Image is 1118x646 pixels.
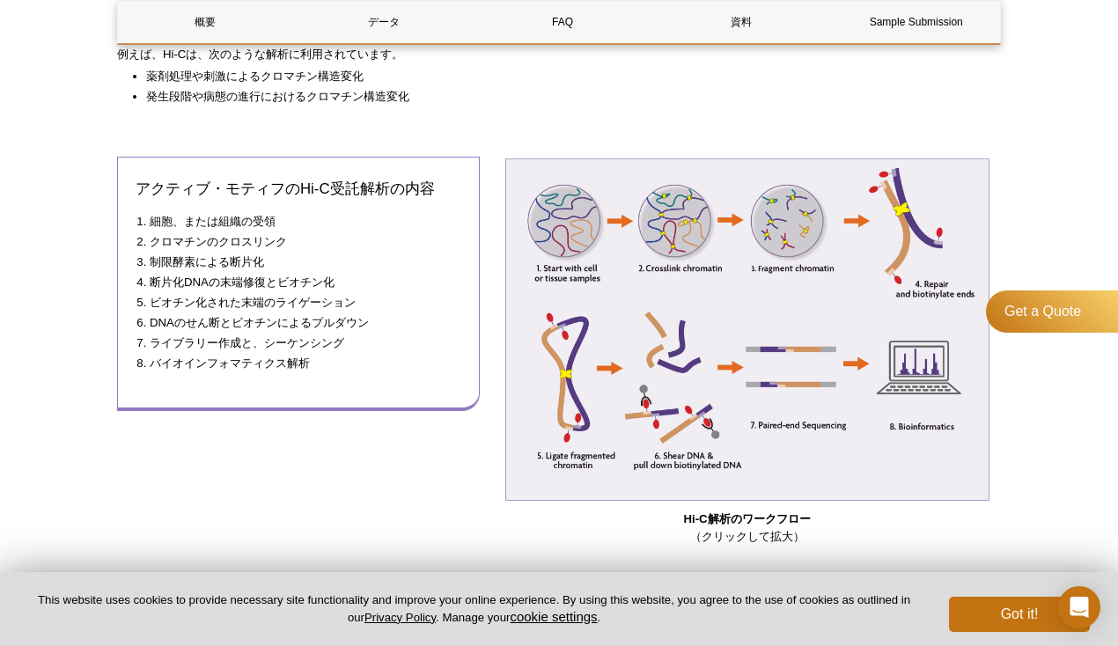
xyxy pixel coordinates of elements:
a: FAQ [475,1,649,43]
p: 例えば、Hi-Cは、次のような解析に利用されています。 [117,46,1001,63]
a: Privacy Policy [364,611,436,624]
h3: アクティブ・モティフのHi-C受託解析の内容 [136,179,461,200]
button: cookie settings [510,609,597,624]
li: 発生段階や病態の進行におけるクロマチン構造変化 [146,88,983,106]
li: 細胞、または組織の受領 [150,213,444,231]
li: 制限酵素による断片化 [150,253,444,271]
p: This website uses cookies to provide necessary site functionality and improve your online experie... [28,592,920,626]
li: ビオチン化された末端のライゲーション [150,294,444,312]
div: Open Intercom Messenger [1058,586,1100,628]
a: Sample Submission [834,1,999,43]
a: データ [297,1,470,43]
li: ライブラリー作成と、シーケンシング [150,334,444,352]
li: DNAのせん断とビオチンによるプルダウン​ [150,314,444,332]
p: （クリックして拡大） [493,510,1001,546]
img: Schematic of the Hi-C Workflow [505,158,989,501]
a: 概要 [118,1,291,43]
li: バイオインフォマティクス解析 [150,355,444,372]
button: Got it! [949,597,1090,632]
strong: Hi-C解析のワークフロー [683,512,810,525]
a: Get a Quote [986,290,1118,333]
li: 断片化DNAの末端修復とビオチン化 [150,274,444,291]
a: 資料 [655,1,828,43]
li: 薬剤処理や刺激によるクロマチン構造変化​ [146,68,983,85]
li: クロマチンのクロスリンク [150,233,444,251]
